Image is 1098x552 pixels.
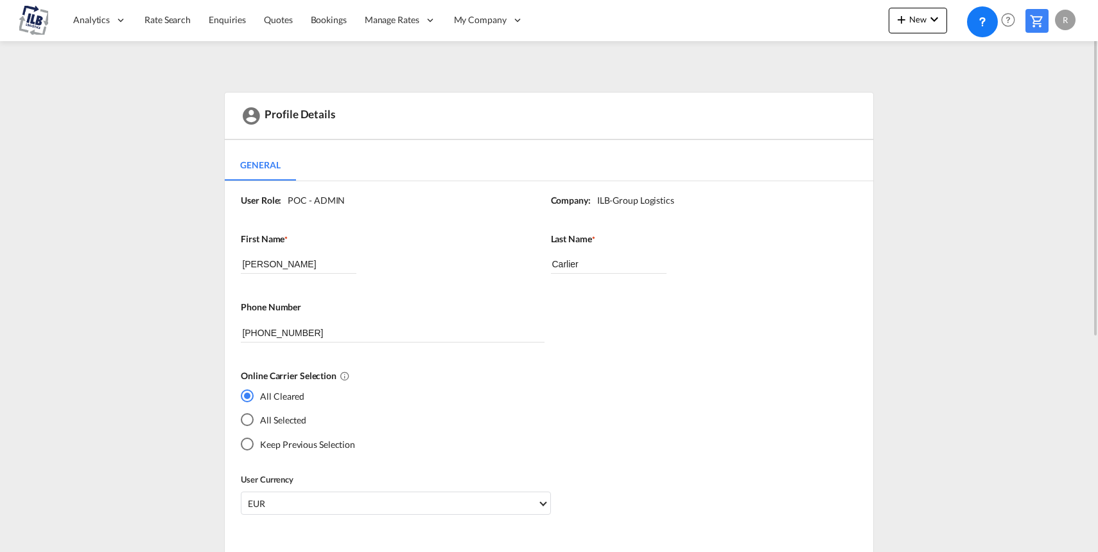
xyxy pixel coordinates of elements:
label: User Currency [241,474,550,485]
md-icon: icon-account-circle [241,105,261,126]
span: Bookings [311,14,347,25]
label: Last Name [551,233,848,245]
md-radio-button: Keep Previous Selection [241,437,355,450]
img: 625ebc90a5f611efb2de8361e036ac32.png [19,6,48,35]
label: Company: [551,194,591,207]
label: Online Carrier Selection [241,369,847,382]
input: Phone Number [241,323,544,343]
div: Profile Details [225,93,873,140]
md-radio-group: Yes [241,389,355,461]
md-radio-button: All Cleared [241,389,355,402]
span: Analytics [73,13,110,26]
span: Manage Rates [365,13,419,26]
md-radio-button: All Selected [241,413,355,427]
md-pagination-wrapper: Use the left and right arrow keys to navigate between tabs [225,150,308,181]
div: POC - ADMIN [281,194,345,207]
div: Help [997,9,1025,32]
span: Help [997,9,1019,31]
span: My Company [454,13,507,26]
label: Phone Number [241,301,847,314]
div: ILB-Group Logistics [591,194,674,207]
div: R [1055,10,1076,30]
md-select: Select Currency: € EUREuro [241,492,550,515]
button: icon-plus 400-fgNewicon-chevron-down [889,8,947,33]
label: First Name [241,233,537,245]
label: User Role: [241,194,281,207]
input: Last Name [551,254,667,274]
span: Enquiries [209,14,246,25]
span: Quotes [264,14,292,25]
span: EUR [248,497,537,510]
span: Rate Search [144,14,191,25]
input: First Name [241,254,356,274]
md-tab-item: General [225,150,295,181]
md-icon: icon-chevron-down [927,12,942,27]
md-icon: All Cleared : Deselects all online carriers by default.All Selected : Selects all online carriers... [340,371,350,381]
md-icon: icon-plus 400-fg [894,12,909,27]
span: New [894,14,942,24]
